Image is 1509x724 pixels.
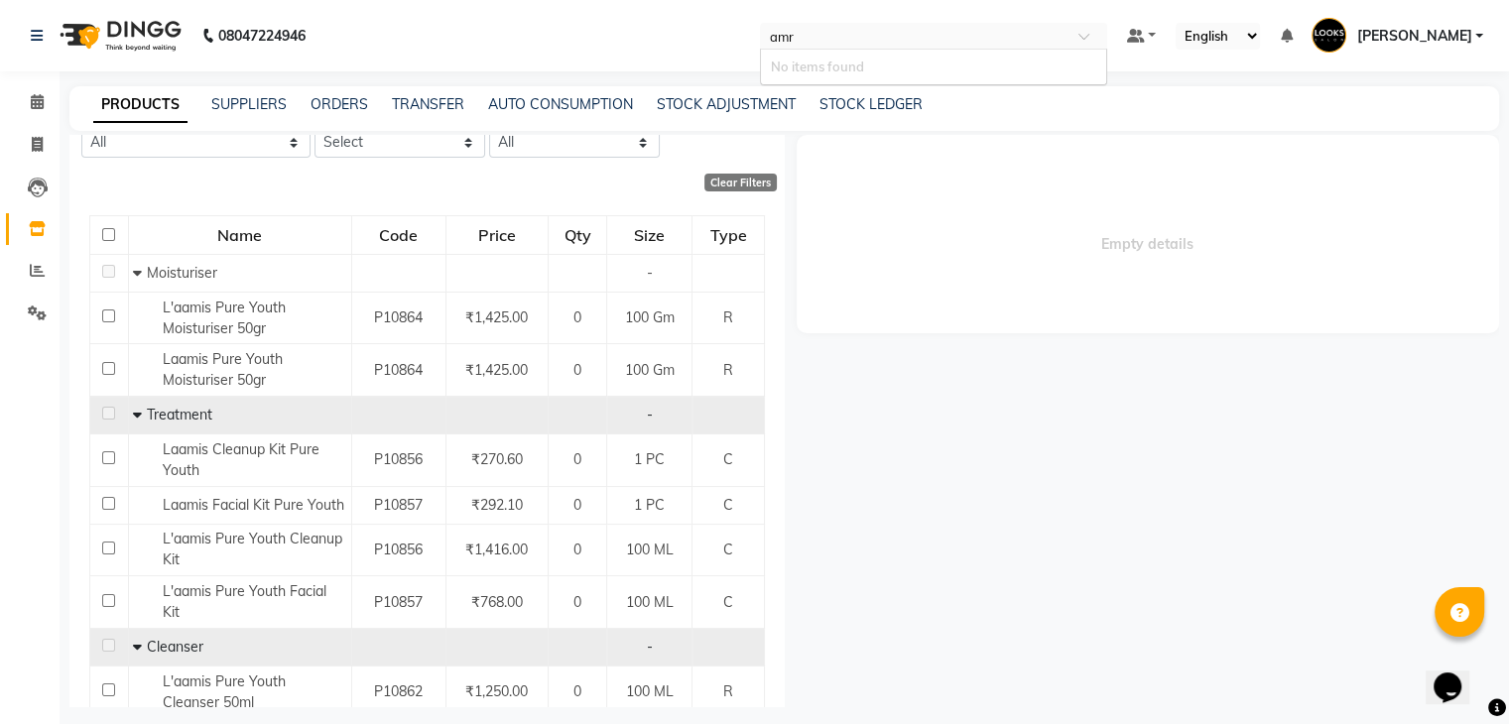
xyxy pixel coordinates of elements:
span: 100 Gm [625,361,675,379]
span: Cleanser [147,638,203,656]
span: C [723,541,733,558]
span: 0 [573,361,581,379]
span: Moisturiser [147,264,217,282]
span: L'aamis Pure Youth Cleanser 50ml [163,672,286,711]
a: AUTO CONSUMPTION [488,95,633,113]
span: P10856 [374,450,423,468]
a: STOCK LEDGER [819,95,923,113]
div: Code [353,217,444,253]
a: STOCK ADJUSTMENT [657,95,796,113]
span: 0 [573,496,581,514]
a: ORDERS [311,95,368,113]
div: Name [130,217,350,253]
span: 0 [573,308,581,326]
span: ₹1,425.00 [465,361,528,379]
span: Laamis Facial Kit Pure Youth [163,496,344,514]
span: 100 Gm [625,308,675,326]
span: L'aamis Pure Youth Moisturiser 50gr [163,299,286,337]
span: 0 [573,682,581,700]
span: [PERSON_NAME] [1356,26,1471,47]
span: Laamis Cleanup Kit Pure Youth [163,440,319,479]
img: logo [51,8,187,63]
span: R [723,682,733,700]
span: C [723,496,733,514]
span: 0 [573,450,581,468]
span: ₹292.10 [471,496,523,514]
span: 0 [573,541,581,558]
span: Collapse Row [133,638,147,656]
span: ₹768.00 [471,593,523,611]
span: 100 ML [626,541,674,558]
a: TRANSFER [392,95,464,113]
div: Qty [550,217,605,253]
span: Laamis Pure Youth Moisturiser 50gr [163,350,283,389]
div: Size [608,217,691,253]
span: P10864 [374,308,423,326]
span: Collapse Row [133,406,147,423]
span: 100 ML [626,593,674,611]
span: 0 [573,593,581,611]
span: 100 ML [626,682,674,700]
span: Treatment [147,406,212,423]
div: No items found [761,50,1106,85]
span: ₹1,416.00 [465,541,528,558]
span: R [723,308,733,326]
div: Price [447,217,547,253]
span: ₹1,425.00 [465,308,528,326]
span: Empty details [797,135,1500,333]
b: 08047224946 [218,8,306,63]
span: P10857 [374,593,423,611]
a: PRODUCTS [93,87,188,123]
span: C [723,450,733,468]
img: Naveendra Prasad [1312,18,1346,53]
span: P10864 [374,361,423,379]
span: P10857 [374,496,423,514]
span: L'aamis Pure Youth Cleanup Kit [163,530,342,568]
span: 1 PC [634,496,665,514]
span: - [647,406,653,423]
iframe: chat widget [1426,645,1489,704]
span: C [723,593,733,611]
div: Clear Filters [704,174,777,191]
a: SUPPLIERS [211,95,287,113]
span: - [647,638,653,656]
span: 1 PC [634,450,665,468]
span: - [647,264,653,282]
span: ₹1,250.00 [465,682,528,700]
span: P10856 [374,541,423,558]
span: L'aamis Pure Youth Facial Kit [163,582,326,621]
span: Collapse Row [133,264,147,282]
span: ₹270.60 [471,450,523,468]
ng-dropdown-panel: Options list [760,49,1107,86]
div: Type [693,217,762,253]
span: P10862 [374,682,423,700]
span: R [723,361,733,379]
